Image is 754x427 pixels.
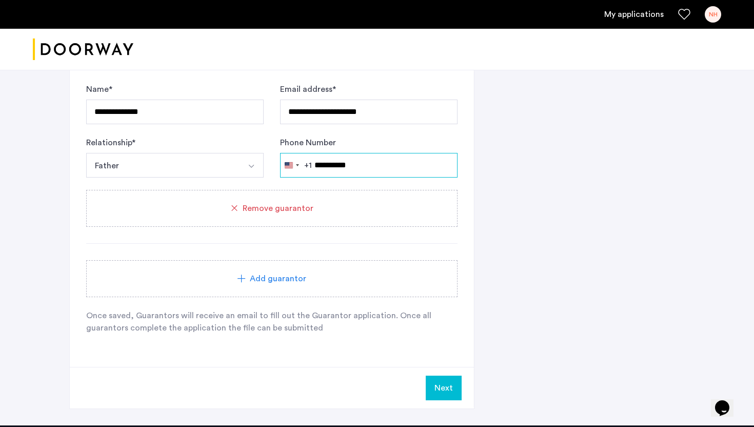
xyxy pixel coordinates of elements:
[426,376,462,400] button: Next
[86,309,458,334] p: Once saved, Guarantors will receive an email to fill out the Guarantor application. Once all guar...
[86,137,135,149] label: Relationship *
[250,273,306,285] span: Add guarantor
[705,6,721,23] div: NH
[86,153,240,178] button: Select option
[247,162,255,170] img: arrow
[280,137,336,149] label: Phone Number
[281,153,312,177] button: Selected country
[711,386,744,417] iframe: chat widget
[678,8,690,21] a: Favorites
[304,159,312,171] div: +1
[239,153,264,178] button: Select option
[33,30,133,69] img: logo
[604,8,664,21] a: My application
[243,202,313,215] span: Remove guarantor
[33,30,133,69] a: Cazamio logo
[86,83,112,95] label: Name *
[280,83,336,95] label: Email address *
